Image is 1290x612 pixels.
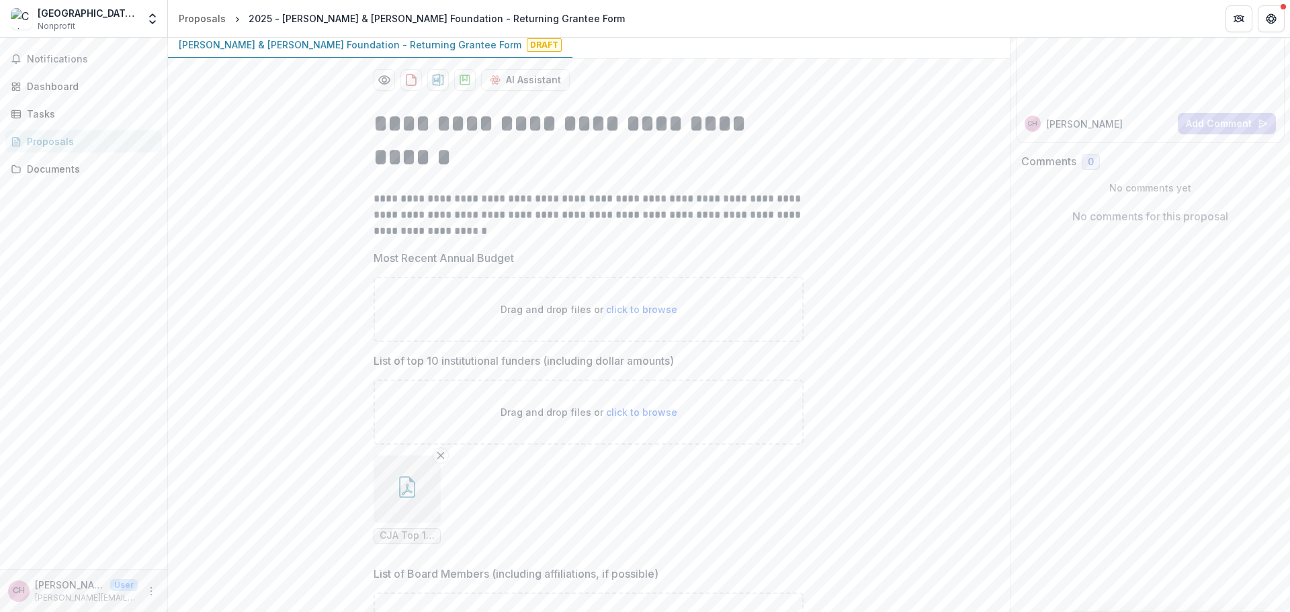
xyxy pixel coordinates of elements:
span: Draft [527,38,562,52]
div: Casey Harris [13,586,25,595]
p: [PERSON_NAME] [35,578,105,592]
button: download-proposal [427,69,449,91]
div: Documents [27,162,151,176]
button: AI Assistant [481,69,570,91]
div: Tasks [27,107,151,121]
button: Remove File [433,447,449,464]
a: Proposals [5,130,162,152]
div: [GEOGRAPHIC_DATA][DEMOGRAPHIC_DATA] [38,6,138,20]
button: Partners [1225,5,1252,32]
p: Drag and drop files or [501,405,677,419]
p: No comments yet [1021,181,1280,195]
div: Proposals [179,11,226,26]
div: Casey Harris [1027,120,1037,127]
a: Proposals [173,9,231,28]
img: Chicago Jesuit Academy [11,8,32,30]
div: Proposals [27,134,151,148]
a: Dashboard [5,75,162,97]
h2: Comments [1021,155,1076,168]
span: Nonprofit [38,20,75,32]
button: Notifications [5,48,162,70]
span: 0 [1088,157,1094,168]
button: download-proposal [400,69,422,91]
a: Tasks [5,103,162,125]
a: Documents [5,158,162,180]
div: 2025 - [PERSON_NAME] & [PERSON_NAME] Foundation - Returning Grantee Form [249,11,625,26]
span: click to browse [606,406,677,418]
button: More [143,583,159,599]
button: Preview 73526004-1d2f-432a-9621-9593e7364edb-0.pdf [374,69,395,91]
p: [PERSON_NAME] [1046,117,1123,131]
button: download-proposal [454,69,476,91]
p: List of top 10 institutional funders (including dollar amounts) [374,353,674,369]
p: No comments for this proposal [1072,208,1228,224]
p: User [110,579,138,591]
p: Most Recent Annual Budget [374,250,514,266]
div: Remove FileCJA Top 10 Donors FY25.pdf [374,455,441,544]
button: Get Help [1258,5,1285,32]
span: Notifications [27,54,157,65]
button: Open entity switcher [143,5,162,32]
p: List of Board Members (including affiliations, if possible) [374,566,658,582]
p: [PERSON_NAME] & [PERSON_NAME] Foundation - Returning Grantee Form [179,38,521,52]
span: click to browse [606,304,677,315]
p: Drag and drop files or [501,302,677,316]
span: CJA Top 10 Donors FY25.pdf [380,530,435,541]
div: Dashboard [27,79,151,93]
button: Add Comment [1178,113,1276,134]
nav: breadcrumb [173,9,630,28]
p: [PERSON_NAME][EMAIL_ADDRESS][DOMAIN_NAME] [35,592,138,604]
